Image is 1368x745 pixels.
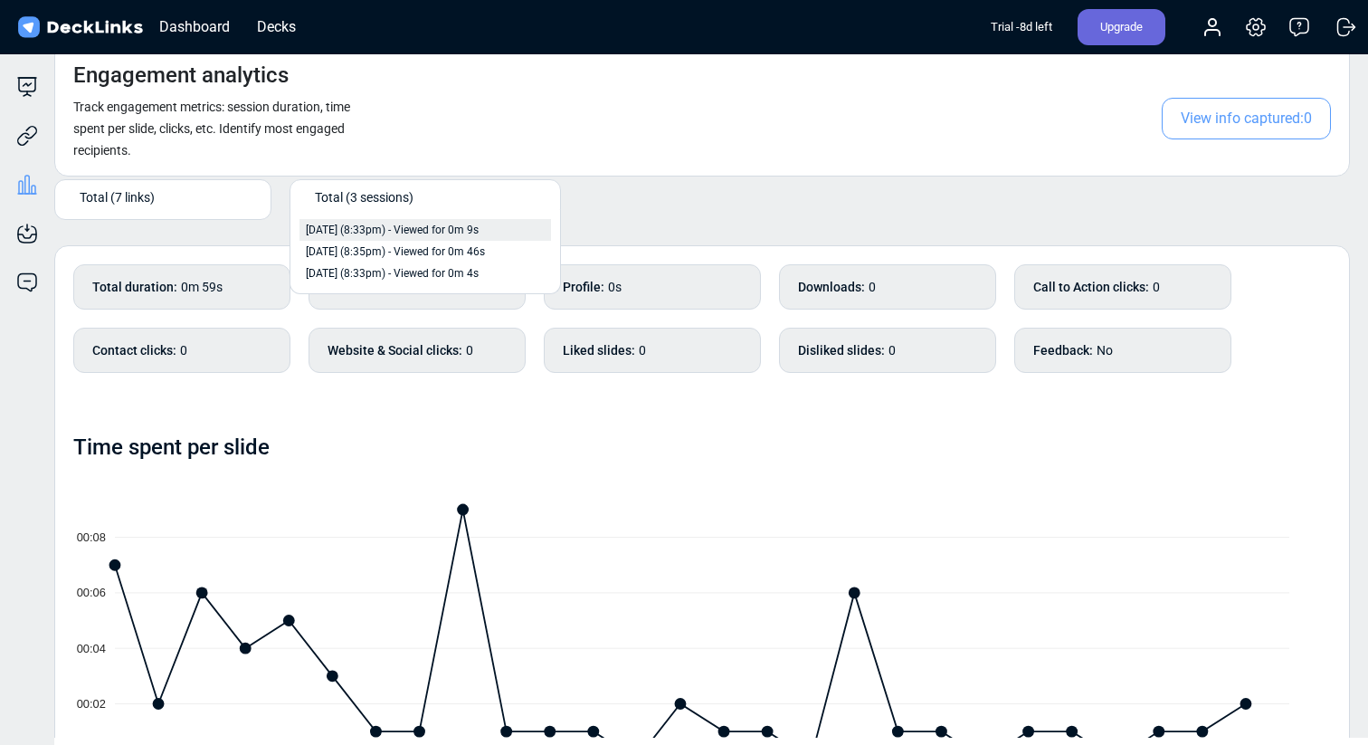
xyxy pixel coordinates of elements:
span: 0 [180,343,187,358]
tspan: 00:06 [77,586,106,599]
div: Upgrade [1078,9,1165,45]
span: 0 [869,280,876,294]
span: 0m 59s [181,280,223,294]
span: View info captured: 0 [1162,98,1331,139]
b: Total duration : [92,278,177,297]
tspan: 00:02 [77,697,106,711]
span: [DATE] (8:33pm) - Viewed for 0m 9s [306,222,479,238]
span: 0s [608,280,622,294]
div: Trial - 8 d left [991,9,1052,45]
h4: Time spent per slide [73,435,270,461]
span: Total (3 sessions) [315,187,413,206]
span: 0 [888,343,896,358]
h4: Engagement analytics [73,62,289,89]
span: 0 [639,343,646,358]
img: DeckLinks [14,14,146,41]
b: Contact clicks : [92,341,176,360]
tspan: 00:04 [77,642,106,655]
span: [DATE] (8:35pm) - Viewed for 0m 46s [306,244,485,260]
b: Website & Social clicks : [328,341,462,360]
b: Liked slides : [563,341,635,360]
b: Disliked slides : [798,341,885,360]
b: Profile : [563,278,604,297]
tspan: 00:08 [77,530,106,544]
b: Downloads : [798,278,865,297]
span: [DATE] (8:33pm) - Viewed for 0m 4s [306,265,479,282]
div: Dashboard [150,15,239,38]
b: Call to Action clicks : [1033,278,1149,297]
span: 0 [1153,280,1160,294]
small: Track engagement metrics: session duration, time spent per slide, clicks, etc. Identify most enga... [73,100,350,158]
b: Feedback : [1033,341,1093,360]
span: Total (7 links) [80,187,155,206]
span: 0 [466,343,473,358]
span: No [1097,343,1113,358]
div: Decks [248,15,305,38]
